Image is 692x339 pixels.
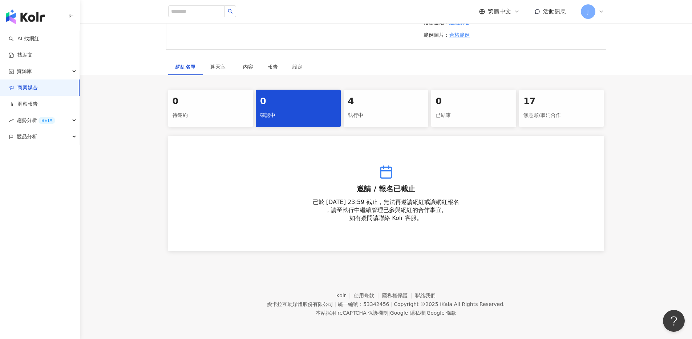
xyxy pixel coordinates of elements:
div: 0 [173,95,249,108]
span: 合格範例 [449,32,470,38]
div: 4 [348,95,424,108]
span: 活動訊息 [543,8,566,15]
div: Copyright © 2025 All Rights Reserved. [394,301,505,307]
div: 0 [260,95,336,108]
a: searchAI 找網紅 [9,35,39,42]
a: 找貼文 [9,52,33,59]
span: 趨勢分析 [17,112,55,128]
span: J [587,8,588,16]
span: | [335,301,336,307]
div: 執行中 [348,109,424,122]
div: 待邀約 [173,109,249,122]
span: 繁體中文 [488,8,511,16]
div: 報告 [268,63,278,71]
span: 競品分析 [17,128,37,145]
div: 確認中 [260,109,336,122]
a: 使用條款 [354,293,382,298]
a: Google 條款 [426,310,456,316]
div: 內容 [243,63,253,71]
span: 本站採用 reCAPTCHA 保護機制 [316,309,456,317]
button: 合格範例 [449,28,470,42]
span: | [388,310,390,316]
div: 統一編號：53342456 [338,301,389,307]
a: Kolr [336,293,354,298]
div: 無意願/取消合作 [523,109,600,122]
h4: 邀請 / 報名已截止 [168,184,604,194]
a: 隱私權保護 [382,293,416,298]
div: 已結束 [436,109,512,122]
p: 已於 [DATE] 23:59 截止，無法再邀請網紅或讓網紅報名 ，請至執行中繼續管理已參與網紅的合作事宜。 如有疑問請聯絡 Kolr 客服。 [168,198,604,222]
div: 愛卡拉互動媒體股份有限公司 [267,301,333,307]
span: rise [9,118,14,123]
div: 網紅名單 [175,63,196,71]
a: 商案媒合 [9,84,38,91]
span: | [390,301,392,307]
img: logo [6,9,45,24]
div: 設定 [292,63,303,71]
div: 0 [436,95,512,108]
div: 17 [523,95,600,108]
iframe: Help Scout Beacon - Open [663,310,685,332]
div: BETA [39,117,55,124]
a: iKala [440,301,452,307]
a: 洞察報告 [9,101,38,108]
a: 聯絡我們 [415,293,436,298]
span: 聊天室 [210,64,228,69]
a: Google 隱私權 [390,310,425,316]
span: search [228,9,233,14]
span: 資源庫 [17,63,32,79]
span: | [425,310,427,316]
p: 範例圖片： [424,28,596,42]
